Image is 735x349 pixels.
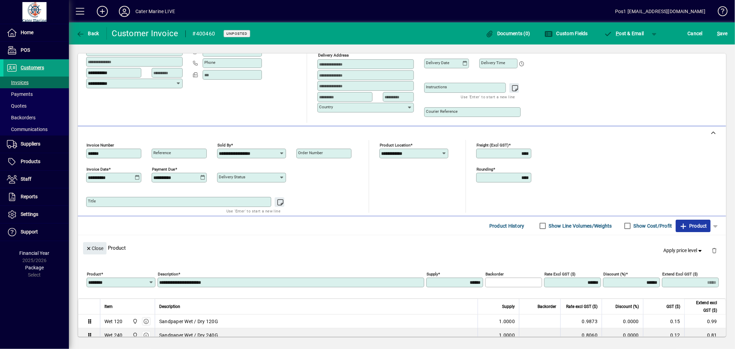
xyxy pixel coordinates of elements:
a: Support [3,223,69,241]
mat-label: Reference [153,150,171,155]
button: Delete [706,242,723,259]
span: POS [21,47,30,53]
span: Home [21,30,33,35]
td: 0.99 [684,315,726,328]
span: Back [76,31,99,36]
span: Communications [7,127,48,132]
app-page-header-button: Back [69,27,107,40]
span: Unposted [226,31,247,36]
mat-label: Product [87,272,101,277]
mat-label: Product location [380,143,410,148]
span: S [717,31,720,36]
span: 1.0000 [499,318,515,325]
button: Profile [113,5,135,18]
mat-label: Rate excl GST ($) [544,272,575,277]
span: Customers [21,65,44,70]
a: Invoices [3,77,69,88]
span: ave [717,28,728,39]
button: Product [676,220,711,232]
mat-label: Order number [298,150,323,155]
button: Close [83,242,106,255]
span: Cater Marine [131,331,139,339]
mat-label: Instructions [426,84,447,89]
span: GST ($) [666,303,680,310]
mat-label: Delivery time [481,60,505,65]
button: Custom Fields [543,27,590,40]
span: Extend excl GST ($) [689,299,717,314]
button: Cancel [686,27,705,40]
span: Cater Marine [131,318,139,325]
button: Add [91,5,113,18]
span: ost & Email [604,31,644,36]
a: Staff [3,171,69,188]
mat-label: Freight (excl GST) [477,143,509,148]
button: Product History [487,220,527,232]
a: POS [3,42,69,59]
a: Reports [3,188,69,206]
span: Reports [21,194,38,199]
span: Documents (0) [486,31,530,36]
div: Pos1 [EMAIL_ADDRESS][DOMAIN_NAME] [615,6,706,17]
a: Suppliers [3,136,69,153]
span: Sandpaper Wet / Dry 120G [159,318,218,325]
a: Payments [3,88,69,100]
mat-label: Country [319,104,333,109]
mat-label: Extend excl GST ($) [662,272,698,277]
span: Quotes [7,103,27,109]
span: Backorders [7,115,35,120]
button: Apply price level [661,245,706,257]
mat-label: Title [88,199,96,203]
div: Product [78,235,726,260]
mat-label: Courier Reference [426,109,458,114]
a: Communications [3,123,69,135]
span: Item [104,303,113,310]
span: Invoices [7,80,29,85]
span: Payments [7,91,33,97]
app-page-header-button: Delete [706,247,723,253]
span: Description [159,303,180,310]
span: Staff [21,176,31,182]
mat-label: Discount (%) [603,272,626,277]
button: Save [715,27,729,40]
div: Wet 120 [104,318,123,325]
span: Product History [489,220,524,231]
button: Post & Email [601,27,647,40]
span: Financial Year [20,250,50,256]
span: Cancel [688,28,703,39]
mat-label: Phone [204,60,215,65]
mat-label: Sold by [217,143,231,148]
mat-label: Description [158,272,178,277]
td: 0.15 [643,315,684,328]
div: 0.8060 [565,332,598,339]
span: Product [679,220,707,231]
span: Discount (%) [615,303,639,310]
mat-label: Invoice number [86,143,114,148]
label: Show Cost/Profit [632,222,672,229]
label: Show Line Volumes/Weights [548,222,612,229]
span: Package [25,265,44,270]
td: 0.0000 [602,315,643,328]
span: Products [21,159,40,164]
a: Backorders [3,112,69,123]
div: Customer Invoice [112,28,178,39]
a: Home [3,24,69,41]
a: Quotes [3,100,69,112]
td: 0.81 [684,328,726,342]
a: Settings [3,206,69,223]
div: #400460 [193,28,215,39]
td: 0.0000 [602,328,643,342]
div: Cater Marine LIVE [135,6,175,17]
mat-label: Payment due [152,167,175,172]
mat-label: Delivery status [219,174,245,179]
a: Knowledge Base [713,1,726,24]
span: Supply [502,303,515,310]
span: Rate excl GST ($) [566,303,598,310]
mat-label: Delivery date [426,60,449,65]
td: 0.12 [643,328,684,342]
span: Settings [21,211,38,217]
span: 1.0000 [499,332,515,339]
button: Documents (0) [484,27,532,40]
mat-hint: Use 'Enter' to start a new line [461,93,515,101]
mat-label: Backorder [486,272,504,277]
span: Suppliers [21,141,40,147]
